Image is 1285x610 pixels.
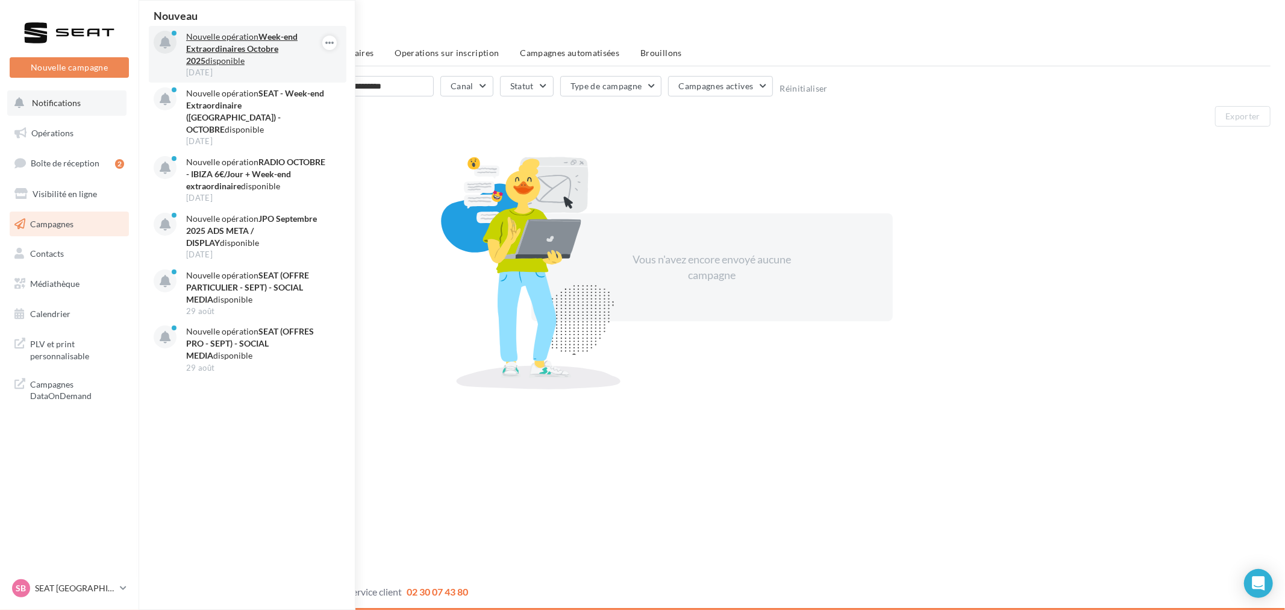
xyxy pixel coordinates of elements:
[668,76,773,96] button: Campagnes actives
[500,76,554,96] button: Statut
[780,84,828,93] button: Réinitialiser
[7,181,131,207] a: Visibilité en ligne
[7,121,131,146] a: Opérations
[395,48,499,58] span: Operations sur inscription
[30,309,70,319] span: Calendrier
[7,150,131,176] a: Boîte de réception2
[440,76,493,96] button: Canal
[30,336,124,362] span: PLV et print personnalisable
[30,248,64,259] span: Contacts
[407,586,468,597] span: 02 30 07 43 80
[35,582,115,594] p: SEAT [GEOGRAPHIC_DATA]
[31,128,73,138] span: Opérations
[7,371,131,407] a: Campagnes DataOnDemand
[10,57,129,78] button: Nouvelle campagne
[7,241,131,266] a: Contacts
[678,81,753,91] span: Campagnes actives
[7,90,127,116] button: Notifications
[153,19,1271,37] div: Mes campagnes
[30,218,73,228] span: Campagnes
[31,158,99,168] span: Boîte de réception
[7,301,131,327] a: Calendrier
[521,48,620,58] span: Campagnes automatisées
[348,586,402,597] span: Service client
[115,159,124,169] div: 2
[7,271,131,297] a: Médiathèque
[30,278,80,289] span: Médiathèque
[10,577,129,600] a: SB SEAT [GEOGRAPHIC_DATA]
[7,331,131,366] a: PLV et print personnalisable
[30,376,124,402] span: Campagnes DataOnDemand
[1244,569,1273,598] div: Open Intercom Messenger
[640,48,682,58] span: Brouillons
[33,189,97,199] span: Visibilité en ligne
[7,212,131,237] a: Campagnes
[608,252,816,283] div: Vous n'avez encore envoyé aucune campagne
[1215,106,1271,127] button: Exporter
[32,98,81,108] span: Notifications
[16,582,27,594] span: SB
[560,76,662,96] button: Type de campagne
